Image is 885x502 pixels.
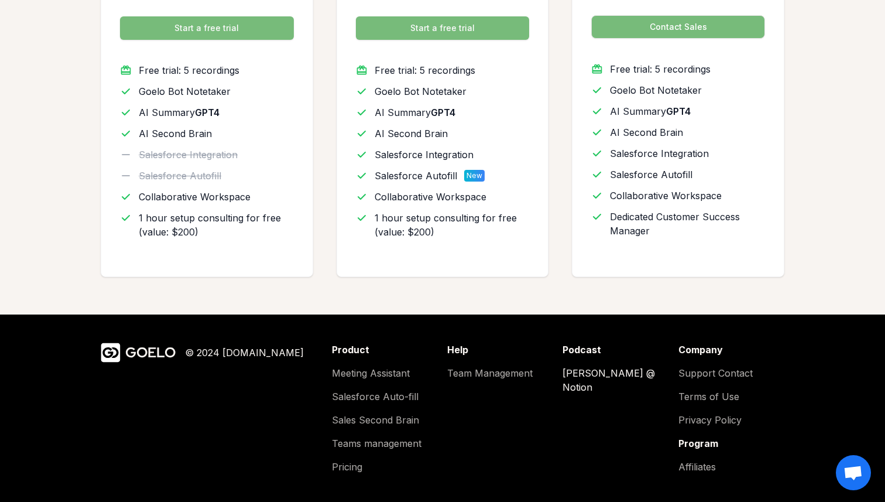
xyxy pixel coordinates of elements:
[610,62,711,76] span: Free trial: 5 recordings
[101,343,176,363] a: GOELO
[139,148,238,162] span: Salesforce Integration
[332,436,438,450] a: Teams management
[375,84,466,98] span: Goelo Bot Notetaker
[185,346,304,360] div: © 2024 [DOMAIN_NAME]
[447,366,553,380] a: Team Management
[101,343,121,363] img: Goelo Logo
[139,169,221,183] span: Salesforce Autofill
[120,16,294,63] a: Start a free trial
[375,211,530,239] span: 1 hour setup consulting for free (value: $200)
[356,16,530,40] button: Start a free trial
[375,169,457,183] span: Salesforce Autofill
[610,125,683,139] span: AI Second Brain
[447,343,553,357] div: Help
[139,211,294,239] span: 1 hour setup consulting for free (value: $200)
[120,16,294,40] button: Start a free trial
[332,413,438,427] a: Sales Second Brain
[678,413,784,427] a: Privacy Policy
[678,366,784,380] a: Support Contact
[375,63,475,77] span: Free trial: 5 recordings
[375,127,448,141] span: AI Second Brain
[125,343,176,362] div: GOELO
[375,105,455,119] span: AI Summary
[431,107,455,118] span: GPT4
[375,190,486,204] span: Collaborative Workspace
[332,460,438,474] a: Pricing
[678,436,784,450] div: Program
[139,63,239,77] span: Free trial: 5 recordings
[610,168,692,182] span: Salesforce Autofill
[356,16,530,63] a: Start a free trial
[678,343,784,357] div: Company
[375,148,474,162] span: Salesforce Integration
[139,190,251,204] span: Collaborative Workspace
[464,170,485,182] span: New
[195,107,219,118] span: GPT4
[139,105,219,119] span: AI Summary
[562,343,668,357] div: Podcast
[139,127,212,141] span: AI Second Brain
[666,105,691,117] span: GPT4
[332,390,438,404] a: Salesforce Auto-fill
[610,104,691,118] span: AI Summary
[332,343,438,357] div: Product
[610,210,765,238] span: Dedicated Customer Success Manager
[678,390,784,404] a: Terms of Use
[678,460,784,474] a: Affiliates
[610,146,709,160] span: Salesforce Integration
[836,455,871,490] div: Ouvrir le chat
[591,15,765,39] button: Contact Sales
[562,366,668,394] a: [PERSON_NAME] @ Notion
[139,84,231,98] span: Goelo Bot Notetaker
[610,189,722,203] span: Collaborative Workspace
[332,366,438,380] a: Meeting Assistant
[610,83,702,97] span: Goelo Bot Notetaker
